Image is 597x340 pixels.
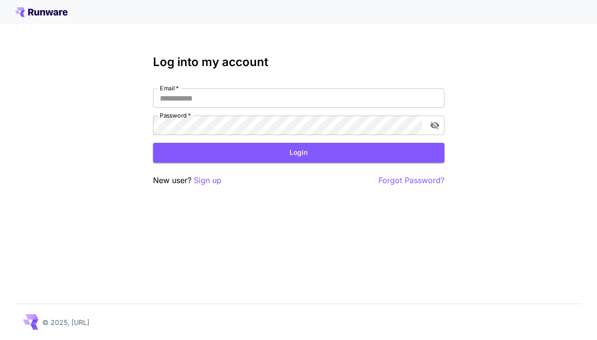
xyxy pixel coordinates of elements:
[194,174,222,187] button: Sign up
[426,117,443,134] button: toggle password visibility
[160,84,179,92] label: Email
[153,174,222,187] p: New user?
[153,143,444,163] button: Login
[160,111,191,119] label: Password
[378,174,444,187] button: Forgot Password?
[153,55,444,69] h3: Log into my account
[42,317,89,327] p: © 2025, [URL]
